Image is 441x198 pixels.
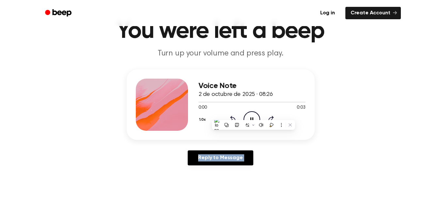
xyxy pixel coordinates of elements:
span: 0:00 [198,104,207,111]
p: Turn up your volume and press play. [95,48,346,59]
a: Reply to Message [188,150,253,165]
h1: You were left a beep [54,20,388,43]
button: 1.0x [198,114,208,125]
h3: Voice Note [198,82,306,90]
span: 2 de octubre de 2025 · 08:26 [198,92,273,98]
a: Create Account [345,7,401,19]
a: Log in [314,6,341,21]
span: 0:03 [297,104,305,111]
a: Beep [40,7,77,20]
